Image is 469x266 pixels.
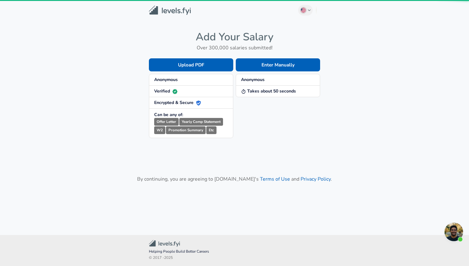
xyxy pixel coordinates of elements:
[179,118,223,126] small: Yearly Comp Statement
[241,88,296,94] strong: Takes about 50 seconds
[154,100,201,106] strong: Encrypted & Secure
[149,249,320,255] span: Helping People Build Better Careers
[260,176,290,183] a: Terms of Use
[154,112,183,118] strong: Can be any of:
[166,126,206,134] small: Promotion Summary
[241,77,265,83] strong: Anonymous
[154,118,179,126] small: Offer Letter
[206,126,217,134] small: Etc
[301,8,306,13] img: English (US)
[154,88,177,94] strong: Verified
[149,6,191,15] img: Levels.fyi
[298,5,313,16] button: English (US)
[154,77,178,83] strong: Anonymous
[236,58,320,71] button: Enter Manually
[149,30,320,43] h4: Add Your Salary
[149,255,320,261] span: © 2017 - 2025
[149,58,233,71] button: Upload PDF
[301,176,331,183] a: Privacy Policy
[149,43,320,52] h6: Over 300,000 salaries submitted!
[149,240,180,247] img: Levels.fyi Community
[154,126,165,134] small: W2
[444,223,463,241] div: Open chat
